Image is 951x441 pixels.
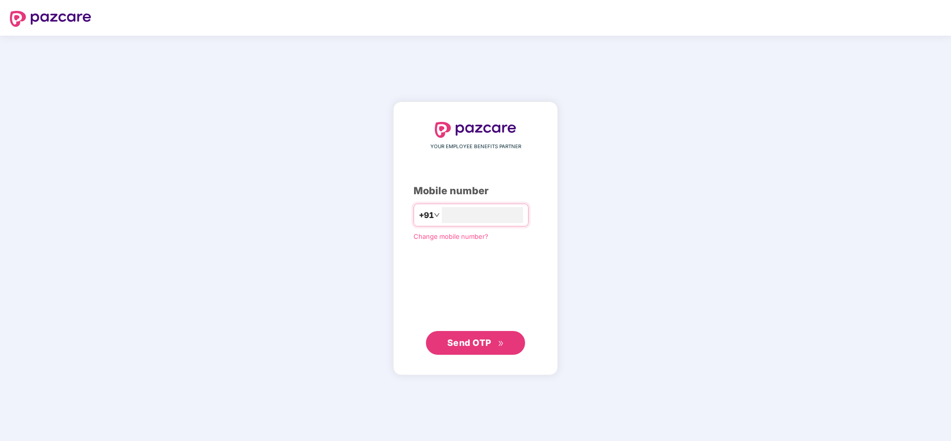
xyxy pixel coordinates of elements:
[414,232,488,240] a: Change mobile number?
[10,11,91,27] img: logo
[447,337,491,348] span: Send OTP
[419,209,434,221] span: +91
[434,212,440,218] span: down
[435,122,516,138] img: logo
[426,331,525,355] button: Send OTPdouble-right
[414,183,537,199] div: Mobile number
[498,340,504,347] span: double-right
[430,143,521,151] span: YOUR EMPLOYEE BENEFITS PARTNER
